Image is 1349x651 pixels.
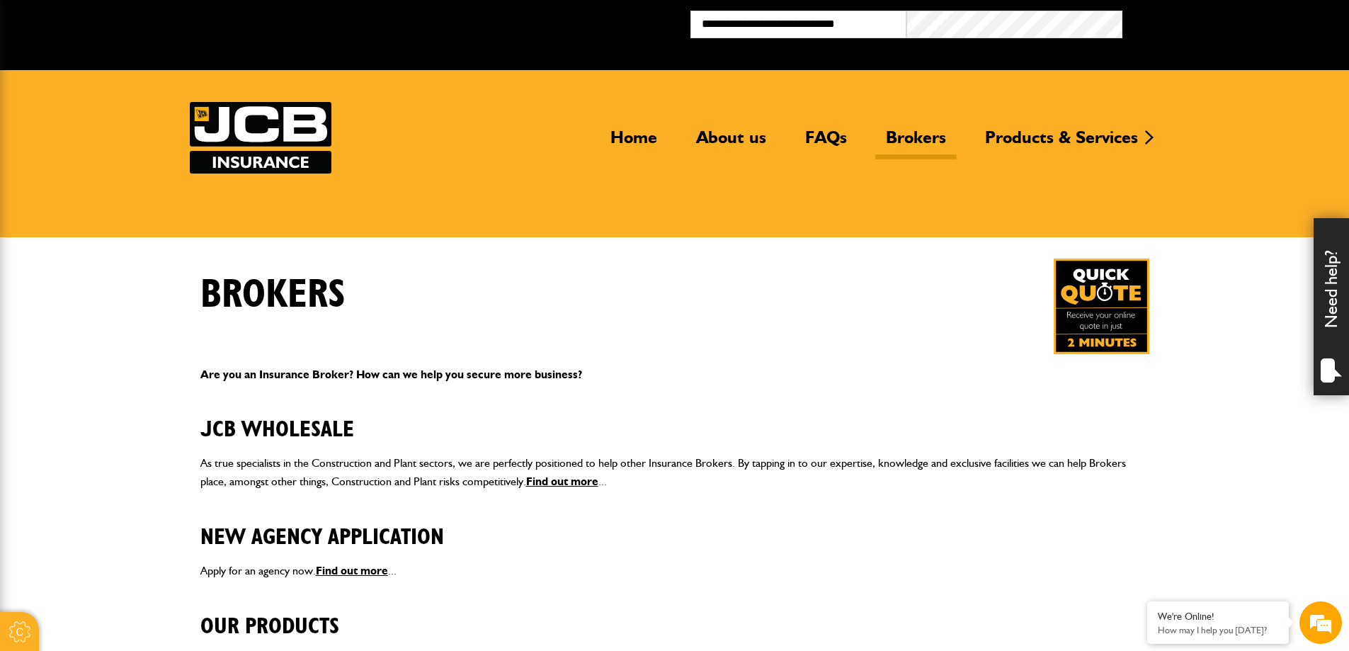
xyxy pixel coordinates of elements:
h2: JCB Wholesale [200,395,1149,443]
a: Get your insurance quote in just 2-minutes [1054,259,1149,354]
p: How may I help you today? [1158,625,1278,635]
div: Need help? [1314,218,1349,395]
a: About us [685,127,777,159]
a: Find out more [316,564,388,577]
a: FAQs [795,127,858,159]
h1: Brokers [200,271,346,319]
h2: Our Products [200,591,1149,640]
a: Home [600,127,668,159]
div: We're Online! [1158,611,1278,623]
a: Find out more [526,475,598,488]
img: Quick Quote [1054,259,1149,354]
img: JCB Insurance Services logo [190,102,331,174]
a: JCB Insurance Services [190,102,331,174]
h2: New Agency Application [200,502,1149,550]
p: Are you an Insurance Broker? How can we help you secure more business? [200,366,1149,384]
p: As true specialists in the Construction and Plant sectors, we are perfectly positioned to help ot... [200,454,1149,490]
p: Apply for an agency now. ... [200,562,1149,580]
a: Brokers [875,127,957,159]
button: Broker Login [1122,11,1338,33]
a: Products & Services [974,127,1149,159]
